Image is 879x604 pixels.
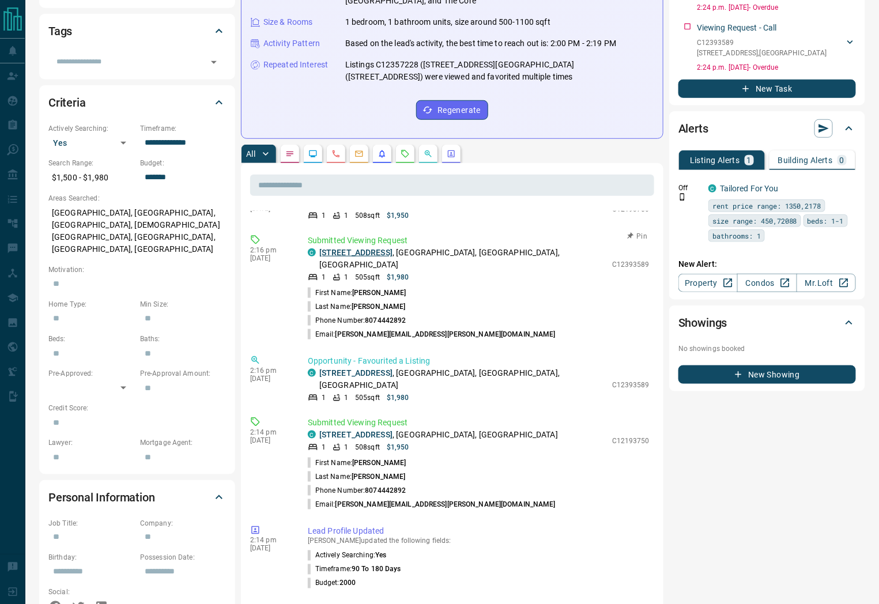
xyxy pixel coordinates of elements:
p: Motivation: [48,265,226,275]
p: 0 [840,156,844,164]
div: Tags [48,17,226,45]
span: [PERSON_NAME] [352,289,406,297]
span: [PERSON_NAME] [352,473,405,481]
p: All [246,150,255,158]
div: condos.ca [308,248,316,256]
p: Social: [48,587,134,598]
svg: Calls [331,149,341,158]
div: Criteria [48,89,226,116]
div: condos.ca [308,431,316,439]
p: Company: [140,518,226,528]
p: 505 sqft [355,392,380,403]
a: Tailored For You [720,184,779,193]
span: 8074442892 [365,316,406,324]
p: 505 sqft [355,272,380,282]
p: 2:16 pm [250,367,291,375]
p: Baths: [140,334,226,344]
p: Home Type: [48,299,134,309]
p: [DATE] [250,436,291,444]
p: 1 [322,392,326,403]
p: Email: [308,329,556,339]
p: Birthday: [48,553,134,563]
p: [STREET_ADDRESS] , [GEOGRAPHIC_DATA] [697,48,827,58]
p: Actively Searching: [48,123,134,134]
a: [STREET_ADDRESS] [319,430,393,439]
p: [GEOGRAPHIC_DATA], [GEOGRAPHIC_DATA], [GEOGRAPHIC_DATA], [DEMOGRAPHIC_DATA][GEOGRAPHIC_DATA], [GE... [48,203,226,259]
p: , [GEOGRAPHIC_DATA], [GEOGRAPHIC_DATA], [GEOGRAPHIC_DATA] [319,247,606,271]
p: Last Name: [308,301,406,312]
a: Mr.Loft [797,274,856,292]
p: Credit Score: [48,403,226,413]
a: [STREET_ADDRESS] [319,368,393,377]
p: [DATE] [250,254,291,262]
svg: Lead Browsing Activity [308,149,318,158]
div: Personal Information [48,484,226,511]
h2: Tags [48,22,72,40]
p: Timeframe : [308,564,401,575]
a: Condos [737,274,797,292]
span: Yes [375,552,386,560]
button: Regenerate [416,100,488,120]
div: Showings [678,309,856,337]
button: Open [206,54,222,70]
p: [PERSON_NAME] updated the following fields: [308,537,650,545]
p: No showings booked [678,343,856,354]
p: $1,980 [387,272,409,282]
p: C12393589 [612,259,650,270]
p: Job Title: [48,518,134,528]
p: C12193750 [612,436,650,446]
p: New Alert: [678,258,856,270]
div: Alerts [678,115,856,142]
span: size range: 450,72088 [712,215,797,226]
span: [PERSON_NAME] [352,303,405,311]
p: $1,950 [387,210,409,221]
button: New Showing [678,365,856,384]
div: condos.ca [308,369,316,377]
span: [PERSON_NAME][EMAIL_ADDRESS][PERSON_NAME][DOMAIN_NAME] [335,500,556,508]
span: beds: 1-1 [808,215,844,226]
p: 2:24 p.m. [DATE] - Overdue [697,62,856,73]
p: Search Range: [48,158,134,168]
p: C12393589 [697,37,827,48]
p: Viewing Request - Call [697,22,777,34]
p: Min Size: [140,299,226,309]
p: Off [678,183,701,193]
svg: Agent Actions [447,149,456,158]
p: Building Alerts [778,156,833,164]
p: Budget : [308,578,356,588]
p: 1 [322,272,326,282]
p: Phone Number: [308,485,406,496]
span: bathrooms: 1 [712,230,761,241]
p: [DATE] [250,375,291,383]
p: Opportunity - Favourited a Listing [308,355,650,367]
p: Activity Pattern [263,37,320,50]
svg: Push Notification Only [678,193,686,201]
p: 1 [322,210,326,221]
p: Email: [308,499,556,509]
p: , [GEOGRAPHIC_DATA], [GEOGRAPHIC_DATA], [GEOGRAPHIC_DATA] [319,367,606,391]
p: First Name: [308,288,406,298]
p: Repeated Interest [263,59,328,71]
p: Possession Date: [140,553,226,563]
p: 1 bedroom, 1 bathroom units, size around 500-1100 sqft [345,16,550,28]
p: 508 sqft [355,442,380,452]
h2: Criteria [48,93,86,112]
p: $1,980 [387,392,409,403]
p: Beds: [48,334,134,344]
p: Timeframe: [140,123,226,134]
p: Mortgage Agent: [140,437,226,448]
p: Pre-Approved: [48,368,134,379]
p: 1 [344,392,348,403]
p: 1 [344,272,348,282]
p: 2:24 p.m. [DATE] - Overdue [697,2,856,13]
p: Lawyer: [48,437,134,448]
svg: Opportunities [424,149,433,158]
span: [PERSON_NAME][EMAIL_ADDRESS][PERSON_NAME][DOMAIN_NAME] [335,330,556,338]
p: 2:14 pm [250,428,291,436]
button: Pin [621,231,654,241]
p: 1 [344,442,348,452]
p: First Name: [308,458,406,468]
p: Based on the lead's activity, the best time to reach out is: 2:00 PM - 2:19 PM [345,37,616,50]
p: C12393589 [612,380,650,390]
p: Submitted Viewing Request [308,235,650,247]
